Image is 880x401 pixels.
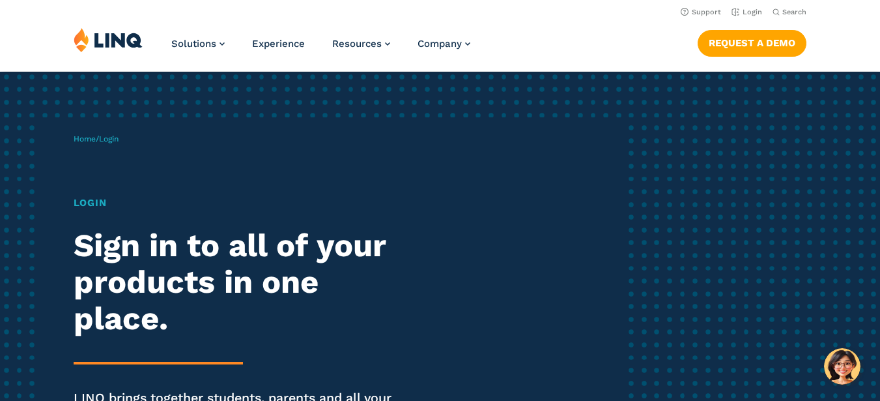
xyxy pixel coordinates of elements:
a: Home [74,134,96,143]
h1: Login [74,196,413,211]
a: Support [681,8,721,16]
a: Experience [252,38,305,50]
button: Hello, have a question? Let’s chat. [824,348,860,385]
span: Company [418,38,462,50]
span: Resources [332,38,382,50]
img: LINQ | K‑12 Software [74,27,143,52]
nav: Button Navigation [698,27,806,56]
a: Login [731,8,762,16]
span: / [74,134,119,143]
nav: Primary Navigation [171,27,470,70]
span: Search [782,8,806,16]
span: Login [99,134,119,143]
a: Request a Demo [698,30,806,56]
h2: Sign in to all of your products in one place. [74,228,413,337]
button: Open Search Bar [773,7,806,17]
a: Resources [332,38,390,50]
a: Company [418,38,470,50]
a: Solutions [171,38,225,50]
span: Solutions [171,38,216,50]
